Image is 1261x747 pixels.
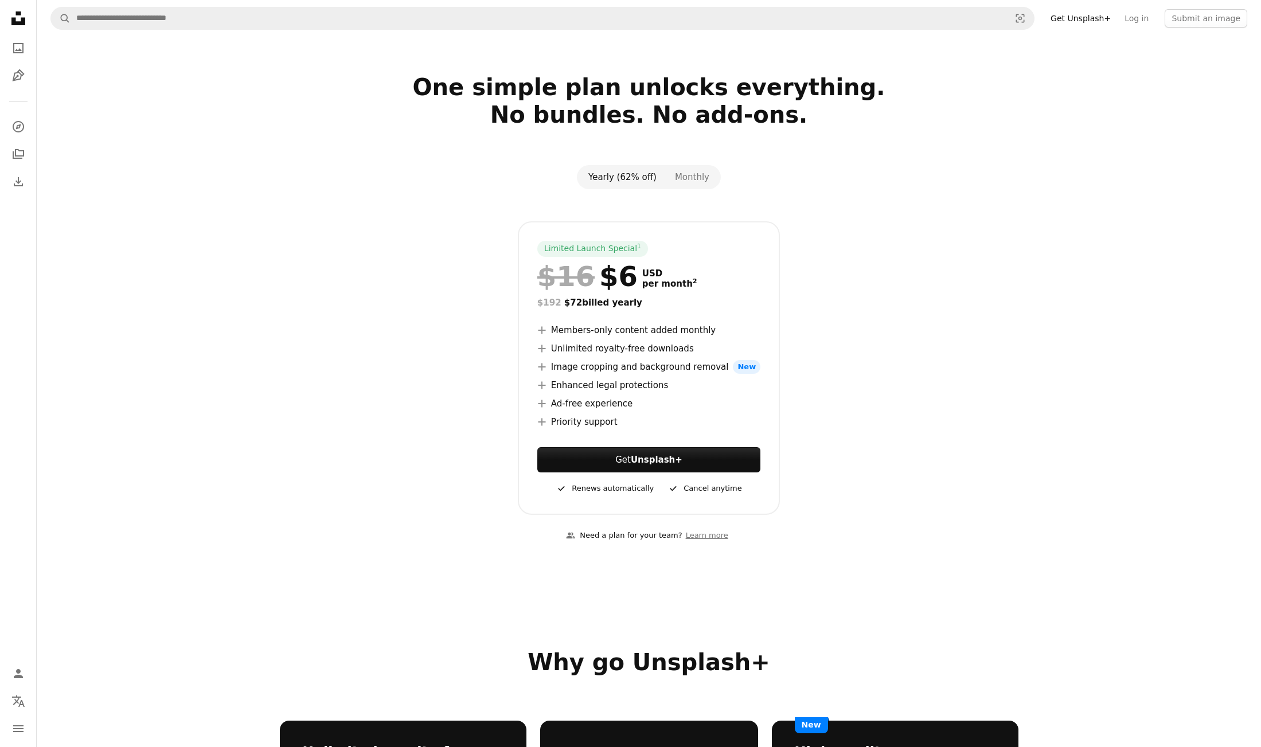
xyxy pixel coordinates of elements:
[693,277,697,285] sup: 2
[733,360,760,374] span: New
[537,323,760,337] li: Members-only content added monthly
[1118,9,1155,28] a: Log in
[637,243,641,249] sup: 1
[537,241,648,257] div: Limited Launch Special
[537,261,638,291] div: $6
[1165,9,1247,28] button: Submit an image
[795,717,828,733] span: New
[690,279,700,289] a: 2
[566,530,682,542] div: Need a plan for your team?
[7,662,30,685] a: Log in / Sign up
[537,261,595,291] span: $16
[666,167,719,187] button: Monthly
[556,482,654,495] div: Renews automatically
[7,690,30,713] button: Language
[7,7,30,32] a: Home — Unsplash
[642,279,697,289] span: per month
[579,167,666,187] button: Yearly (62% off)
[7,37,30,60] a: Photos
[50,7,1034,30] form: Find visuals sitewide
[537,296,760,310] div: $72 billed yearly
[537,378,760,392] li: Enhanced legal protections
[1044,9,1118,28] a: Get Unsplash+
[537,360,760,374] li: Image cropping and background removal
[7,143,30,166] a: Collections
[537,397,760,410] li: Ad-free experience
[280,73,1018,156] h2: One simple plan unlocks everything. No bundles. No add-ons.
[537,447,760,472] button: GetUnsplash+
[7,717,30,740] button: Menu
[7,64,30,87] a: Illustrations
[1006,7,1034,29] button: Visual search
[667,482,741,495] div: Cancel anytime
[537,415,760,429] li: Priority support
[7,115,30,138] a: Explore
[682,526,732,545] a: Learn more
[51,7,71,29] button: Search Unsplash
[280,648,1018,676] h2: Why go Unsplash+
[631,455,682,465] strong: Unsplash+
[635,243,643,255] a: 1
[7,170,30,193] a: Download History
[537,342,760,355] li: Unlimited royalty-free downloads
[537,298,561,308] span: $192
[642,268,697,279] span: USD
